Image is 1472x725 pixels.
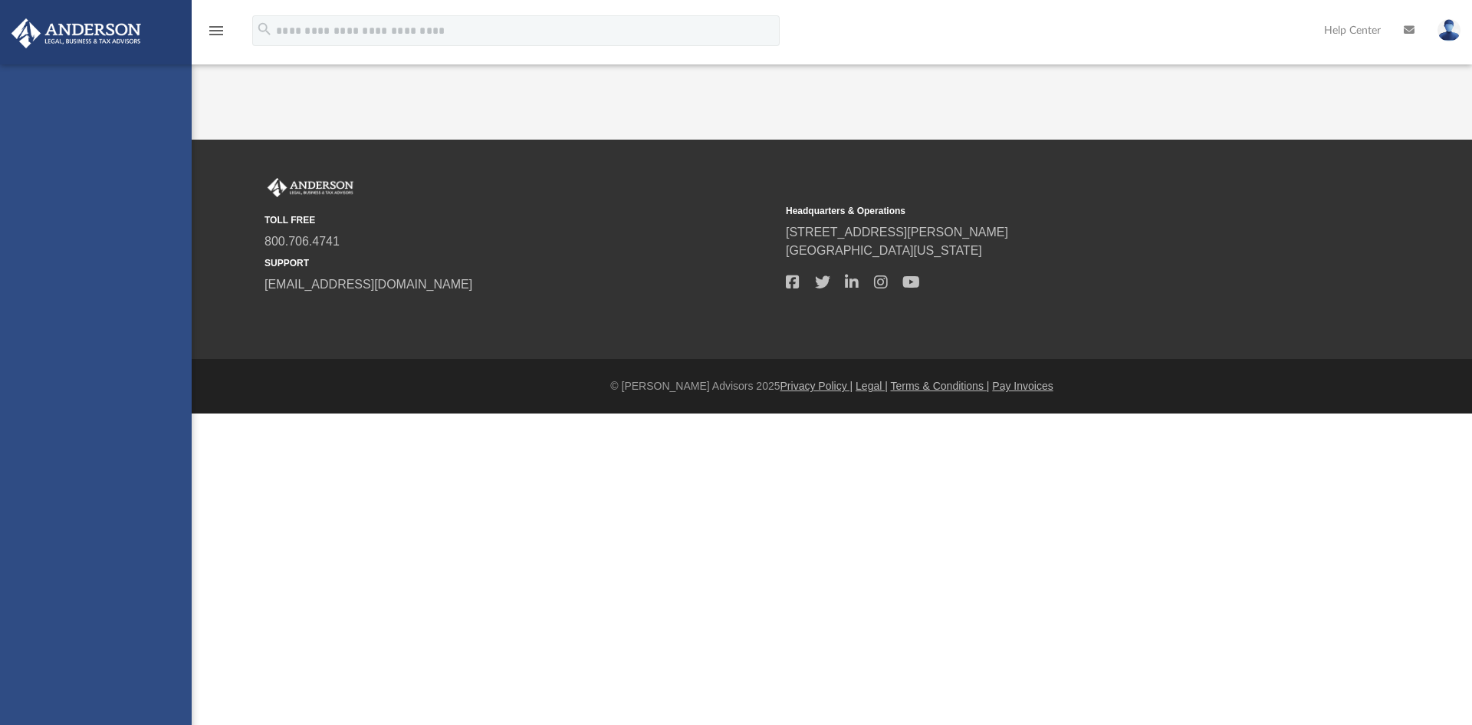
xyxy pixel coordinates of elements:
i: menu [207,21,225,40]
img: User Pic [1437,19,1460,41]
small: Headquarters & Operations [786,204,1296,218]
a: Terms & Conditions | [891,380,990,392]
a: Pay Invoices [992,380,1053,392]
a: Privacy Policy | [780,380,853,392]
small: SUPPORT [264,256,775,270]
a: [GEOGRAPHIC_DATA][US_STATE] [786,244,982,257]
a: menu [207,29,225,40]
img: Anderson Advisors Platinum Portal [7,18,146,48]
i: search [256,21,273,38]
a: [EMAIL_ADDRESS][DOMAIN_NAME] [264,278,472,291]
small: TOLL FREE [264,213,775,227]
a: [STREET_ADDRESS][PERSON_NAME] [786,226,1008,239]
a: 800.706.4741 [264,235,340,248]
a: Legal | [856,380,888,392]
div: © [PERSON_NAME] Advisors 2025 [192,378,1472,394]
img: Anderson Advisors Platinum Portal [264,178,356,198]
